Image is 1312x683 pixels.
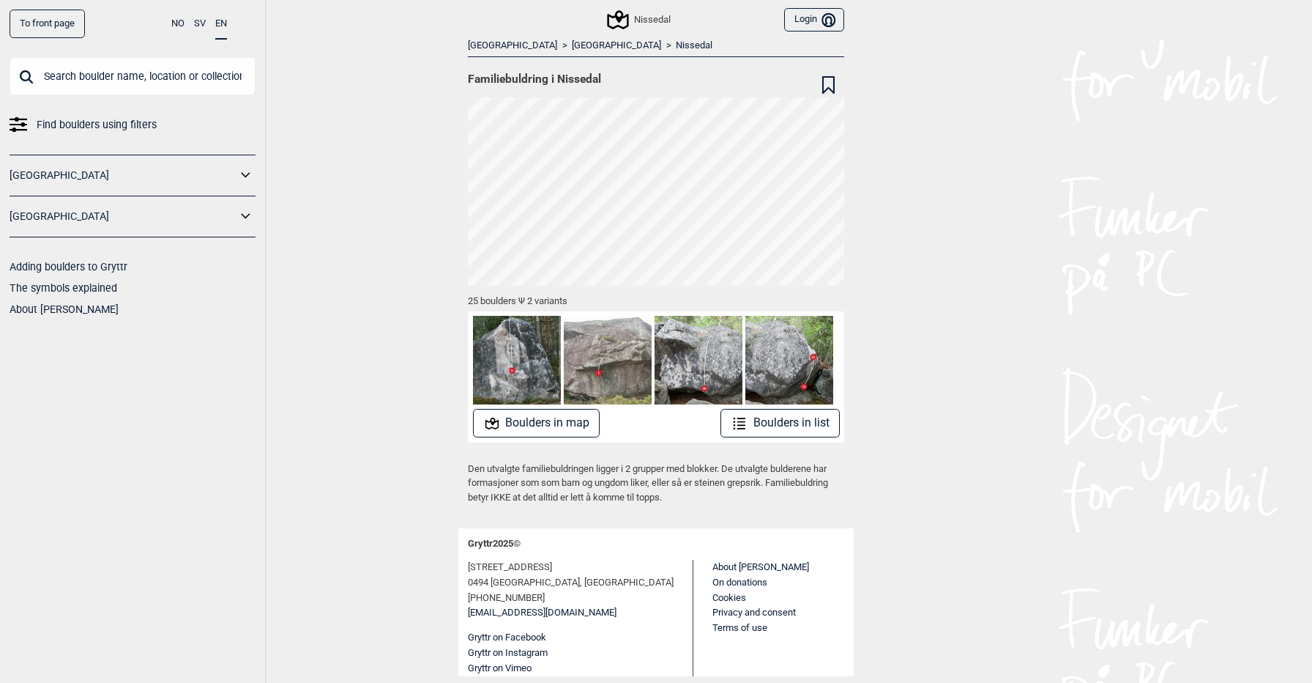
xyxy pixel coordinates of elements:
a: About [PERSON_NAME] [10,303,119,315]
div: Gryttr 2025 © [468,528,844,560]
div: 25 boulders Ψ 2 variants [468,286,844,311]
span: Find boulders using filters [37,114,157,136]
img: Lav slopersak [745,316,833,404]
a: The symbols explained [10,282,117,294]
span: 0494 [GEOGRAPHIC_DATA], [GEOGRAPHIC_DATA] [468,575,674,591]
img: Fin sak 190903 [473,316,561,404]
a: Find boulders using filters [10,114,256,136]
a: [EMAIL_ADDRESS][DOMAIN_NAME] [468,605,616,621]
a: Cookies [712,592,746,603]
a: On donations [712,577,767,588]
a: [GEOGRAPHIC_DATA] [572,40,661,52]
a: Adding boulders to Gryttr [10,261,127,273]
p: Den utvalgte familiebuldringen ligger i 2 grupper med blokker. De utvalgte bulderene har formasjo... [468,462,844,505]
button: SV [194,10,206,38]
button: Gryttr on Facebook [468,630,546,646]
button: Boulders in list [720,409,840,438]
a: Privacy and consent [712,607,796,618]
a: [GEOGRAPHIC_DATA] [468,40,557,52]
input: Search boulder name, location or collection [10,57,256,95]
span: [STREET_ADDRESS] [468,560,552,575]
a: To front page [10,10,85,38]
button: NO [171,10,184,38]
a: [GEOGRAPHIC_DATA] [10,165,236,186]
button: Gryttr on Vimeo [468,661,532,676]
span: [PHONE_NUMBER] [468,591,545,606]
div: Nissedal [609,11,671,29]
a: Nissedal [676,40,712,52]
a: About [PERSON_NAME] [712,561,809,572]
a: Terms of use [712,622,767,633]
span: > [562,40,567,52]
button: EN [215,10,227,40]
button: Login [784,8,844,32]
img: Wonder boulder [655,316,742,404]
img: Helsebror 190604 [564,316,652,404]
button: Boulders in map [473,409,600,438]
a: [GEOGRAPHIC_DATA] [10,206,236,227]
span: Familiebuldring i Nissedal [468,72,601,86]
button: Gryttr on Instagram [468,646,548,661]
span: > [666,40,671,52]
